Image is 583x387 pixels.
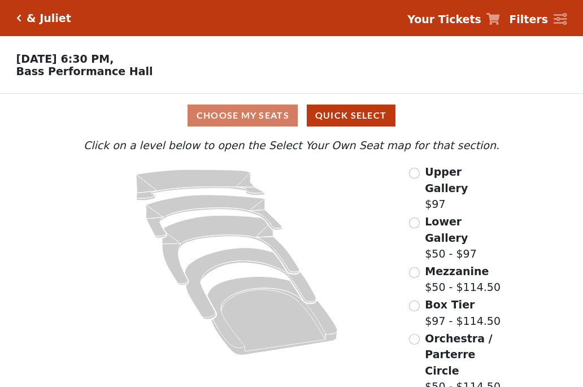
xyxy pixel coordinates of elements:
[81,137,502,154] p: Click on a level below to open the Select Your Own Seat map for that section.
[207,277,338,355] path: Orchestra / Parterre Circle - Seats Available: 34
[27,12,71,25] h5: & Juliet
[425,298,475,311] span: Box Tier
[425,297,501,329] label: $97 - $114.50
[136,169,265,201] path: Upper Gallery - Seats Available: 313
[425,332,492,377] span: Orchestra / Parterre Circle
[509,11,567,28] a: Filters
[425,265,489,277] span: Mezzanine
[425,164,502,212] label: $97
[425,214,502,262] label: $50 - $97
[307,105,395,127] button: Quick Select
[407,13,481,25] strong: Your Tickets
[425,263,501,295] label: $50 - $114.50
[16,14,21,22] a: Click here to go back to filters
[509,13,548,25] strong: Filters
[425,215,468,244] span: Lower Gallery
[425,166,468,194] span: Upper Gallery
[407,11,500,28] a: Your Tickets
[146,195,282,238] path: Lower Gallery - Seats Available: 70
